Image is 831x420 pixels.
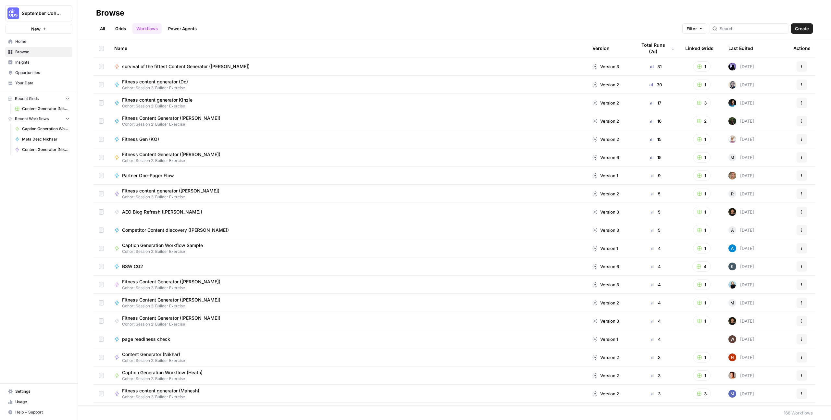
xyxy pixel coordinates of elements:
[5,407,72,417] button: Help + Support
[122,394,205,400] span: Cohort Session 2: Builder Exercise
[15,70,69,76] span: Opportunities
[730,300,734,306] span: M
[122,376,208,382] span: Cohort Session 2: Builder Exercise
[12,134,72,144] a: Meta Desc Nikhaar
[637,81,675,88] div: 30
[96,23,109,34] a: All
[693,298,711,308] button: 1
[682,23,707,34] button: Filter
[592,390,619,397] div: Version 2
[728,353,736,361] img: 4fp16ll1l9r167b2opck15oawpi4
[728,317,754,325] div: [DATE]
[15,116,49,122] span: Recent Workflows
[728,390,754,398] div: [DATE]
[693,116,711,126] button: 2
[592,63,619,70] div: Version 3
[122,85,193,91] span: Cohort Session 2: Builder Exercise
[728,335,736,343] img: rbni5xk9si5sg26zymgzm0e69vdu
[114,115,582,127] a: Fitness Content Generator ([PERSON_NAME])Cohort Session 2: Builder Exercise
[693,61,711,72] button: 1
[693,279,711,290] button: 1
[122,369,203,376] span: Caption Generation Workflow (Heath)
[15,49,69,55] span: Browse
[122,321,226,327] span: Cohort Session 2: Builder Exercise
[592,136,619,142] div: Version 2
[22,147,69,153] span: Content Generator (Nikhar)
[728,263,754,270] div: [DATE]
[637,300,675,306] div: 4
[687,25,697,32] span: Filter
[693,152,711,163] button: 1
[728,372,736,379] img: 3d8pdhys1cqbz9tnb8hafvyhrehi
[122,242,203,249] span: Caption Generation Workflow Sample
[15,409,69,415] span: Help + Support
[592,263,619,270] div: Version 6
[122,194,225,200] span: Cohort Session 2: Builder Exercise
[592,81,619,88] div: Version 2
[15,96,39,102] span: Recent Grids
[5,36,72,47] a: Home
[637,118,675,124] div: 16
[22,126,69,132] span: Caption Generation Workflow Sample
[7,7,19,19] img: September Cohort Logo
[114,172,582,179] a: Partner One-Pager Flow
[122,351,180,358] span: Content Generator (Nikhar)
[728,281,754,289] div: [DATE]
[731,191,734,197] span: R
[5,24,72,34] button: New
[114,136,582,142] a: Fitness Gen (KO)
[728,244,754,252] div: [DATE]
[731,227,734,233] span: A
[592,39,610,57] div: Version
[122,188,219,194] span: Fitness content generator ([PERSON_NAME])
[31,26,41,32] span: New
[637,390,675,397] div: 3
[114,388,582,400] a: Fitness content generator (Mahesh)Cohort Session 2: Builder Exercise
[728,99,754,107] div: [DATE]
[791,23,813,34] button: Create
[5,114,72,124] button: Recent Workflows
[720,25,786,32] input: Search
[728,135,736,143] img: rnewfn8ozkblbv4ke1ie5hzqeirw
[114,278,582,291] a: Fitness Content Generator ([PERSON_NAME])Cohort Session 2: Builder Exercise
[728,154,754,161] div: [DATE]
[728,372,754,379] div: [DATE]
[637,209,675,215] div: 5
[122,336,170,342] span: page readiness check
[637,172,675,179] div: 9
[122,115,220,121] span: Fitness Content Generator ([PERSON_NAME])
[122,315,220,321] span: Fitness Content Generator ([PERSON_NAME])
[728,299,754,307] div: [DATE]
[122,227,229,233] span: Competitor Content discovery ([PERSON_NAME])
[693,134,711,144] button: 1
[122,158,226,164] span: Cohort Session 2: Builder Exercise
[728,208,736,216] img: yb40j7jvyap6bv8k3d2kukw6raee
[637,263,675,270] div: 4
[728,208,754,216] div: [DATE]
[637,245,675,252] div: 4
[22,106,69,112] span: Content Generator (Nikhar) Grid
[728,63,754,70] div: [DATE]
[122,297,220,303] span: Fitness Content Generator ([PERSON_NAME])
[693,98,711,108] button: 3
[692,261,711,272] button: 4
[592,154,619,161] div: Version 6
[122,97,192,103] span: Fitness content generator Kinzie
[728,63,736,70] img: gx5re2im8333ev5sz1r7isrbl6e6
[122,79,188,85] span: Fitness content generator (Do)
[111,23,130,34] a: Grids
[5,68,72,78] a: Opportunities
[728,263,736,270] img: wnnsdyqcbyll0xvaac1xmfh8kzbf
[728,172,736,179] img: 8rfigfr8trd3cogh2dvqan1u3q31
[5,5,72,21] button: Workspace: September Cohort
[122,151,220,158] span: Fitness Content Generator ([PERSON_NAME])
[122,303,226,309] span: Cohort Session 2: Builder Exercise
[114,242,582,254] a: Caption Generation Workflow SampleCohort Session 2: Builder Exercise
[693,207,711,217] button: 1
[132,23,162,34] a: Workflows
[637,354,675,361] div: 3
[5,386,72,397] a: Settings
[637,100,675,106] div: 17
[122,388,199,394] span: Fitness content generator (Mahesh)
[693,389,711,399] button: 3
